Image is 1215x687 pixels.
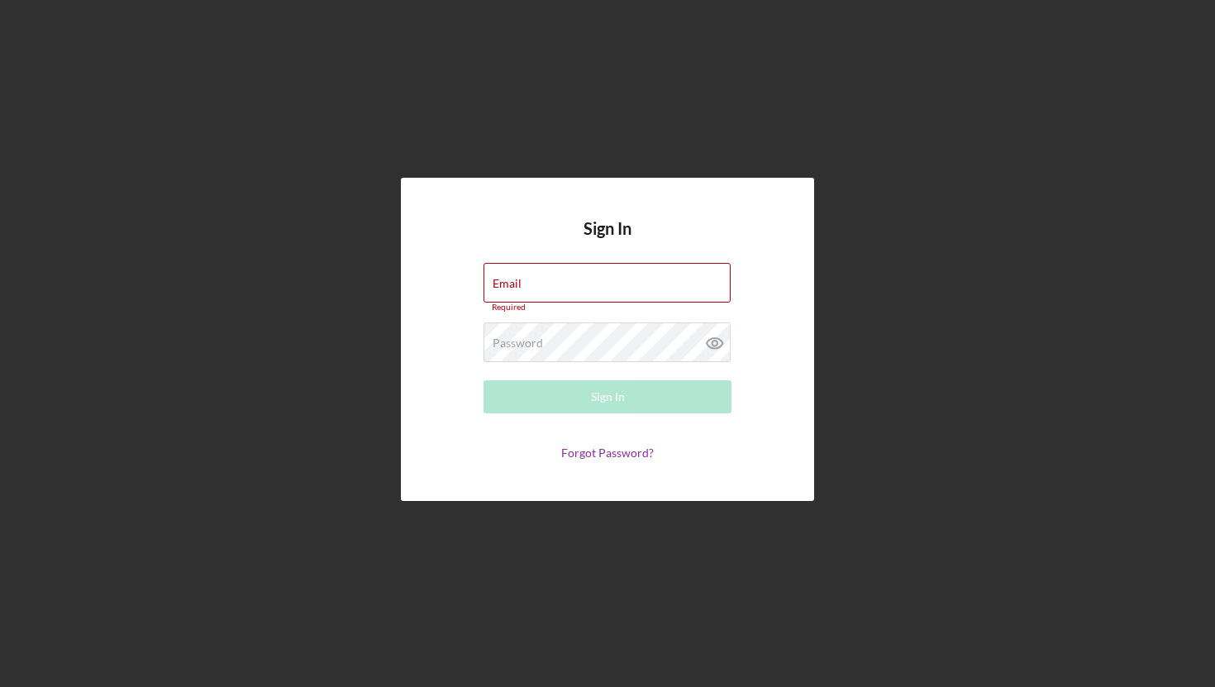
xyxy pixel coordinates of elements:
label: Password [493,336,543,350]
a: Forgot Password? [561,446,654,460]
button: Sign In [484,380,731,413]
div: Required [484,303,731,312]
label: Email [493,277,522,290]
h4: Sign In [584,219,631,263]
div: Sign In [591,380,625,413]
